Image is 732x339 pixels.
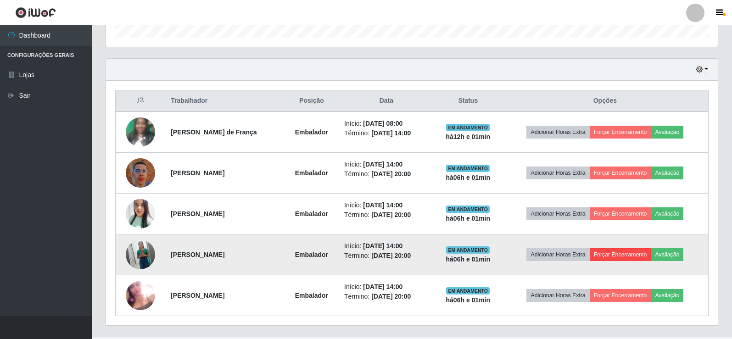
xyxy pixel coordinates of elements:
[371,252,411,259] time: [DATE] 20:00
[126,236,155,273] img: 1734471784687.jpeg
[371,129,411,137] time: [DATE] 14:00
[446,165,490,172] span: EM ANDAMENTO
[590,126,651,139] button: Forçar Encerramento
[446,296,491,304] strong: há 06 h e 01 min
[15,7,56,18] img: CoreUI Logo
[344,282,429,292] li: Início:
[526,289,589,302] button: Adicionar Horas Extra
[363,120,402,127] time: [DATE] 08:00
[126,196,155,231] img: 1748729241814.jpeg
[590,289,651,302] button: Forçar Encerramento
[171,169,224,177] strong: [PERSON_NAME]
[344,169,429,179] li: Término:
[344,292,429,301] li: Término:
[446,206,490,213] span: EM ANDAMENTO
[651,289,683,302] button: Avaliação
[363,283,402,290] time: [DATE] 14:00
[344,241,429,251] li: Início:
[295,210,328,217] strong: Embalador
[590,167,651,179] button: Forçar Encerramento
[295,169,328,177] strong: Embalador
[526,248,589,261] button: Adicionar Horas Extra
[363,201,402,209] time: [DATE] 14:00
[446,124,490,131] span: EM ANDAMENTO
[295,292,328,299] strong: Embalador
[126,147,155,199] img: 1690047779776.jpeg
[651,167,683,179] button: Avaliação
[446,256,491,263] strong: há 06 h e 01 min
[363,161,402,168] time: [DATE] 14:00
[446,246,490,254] span: EM ANDAMENTO
[651,248,683,261] button: Avaliação
[526,207,589,220] button: Adicionar Horas Extra
[446,133,491,140] strong: há 12 h e 01 min
[344,210,429,220] li: Término:
[295,128,328,136] strong: Embalador
[502,90,709,112] th: Opções
[371,293,411,300] time: [DATE] 20:00
[344,119,429,128] li: Início:
[285,90,339,112] th: Posição
[344,251,429,261] li: Término:
[126,112,155,151] img: 1713098995975.jpeg
[363,242,402,250] time: [DATE] 14:00
[171,128,257,136] strong: [PERSON_NAME] de França
[371,211,411,218] time: [DATE] 20:00
[651,207,683,220] button: Avaliação
[171,210,224,217] strong: [PERSON_NAME]
[590,248,651,261] button: Forçar Encerramento
[526,167,589,179] button: Adicionar Horas Extra
[165,90,285,112] th: Trabalhador
[446,174,491,181] strong: há 06 h e 01 min
[371,170,411,178] time: [DATE] 20:00
[126,281,155,310] img: 1741797544182.jpeg
[446,287,490,295] span: EM ANDAMENTO
[651,126,683,139] button: Avaliação
[344,160,429,169] li: Início:
[590,207,651,220] button: Forçar Encerramento
[295,251,328,258] strong: Embalador
[434,90,502,112] th: Status
[344,128,429,138] li: Término:
[171,251,224,258] strong: [PERSON_NAME]
[171,292,224,299] strong: [PERSON_NAME]
[344,200,429,210] li: Início:
[339,90,434,112] th: Data
[446,215,491,222] strong: há 06 h e 01 min
[526,126,589,139] button: Adicionar Horas Extra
